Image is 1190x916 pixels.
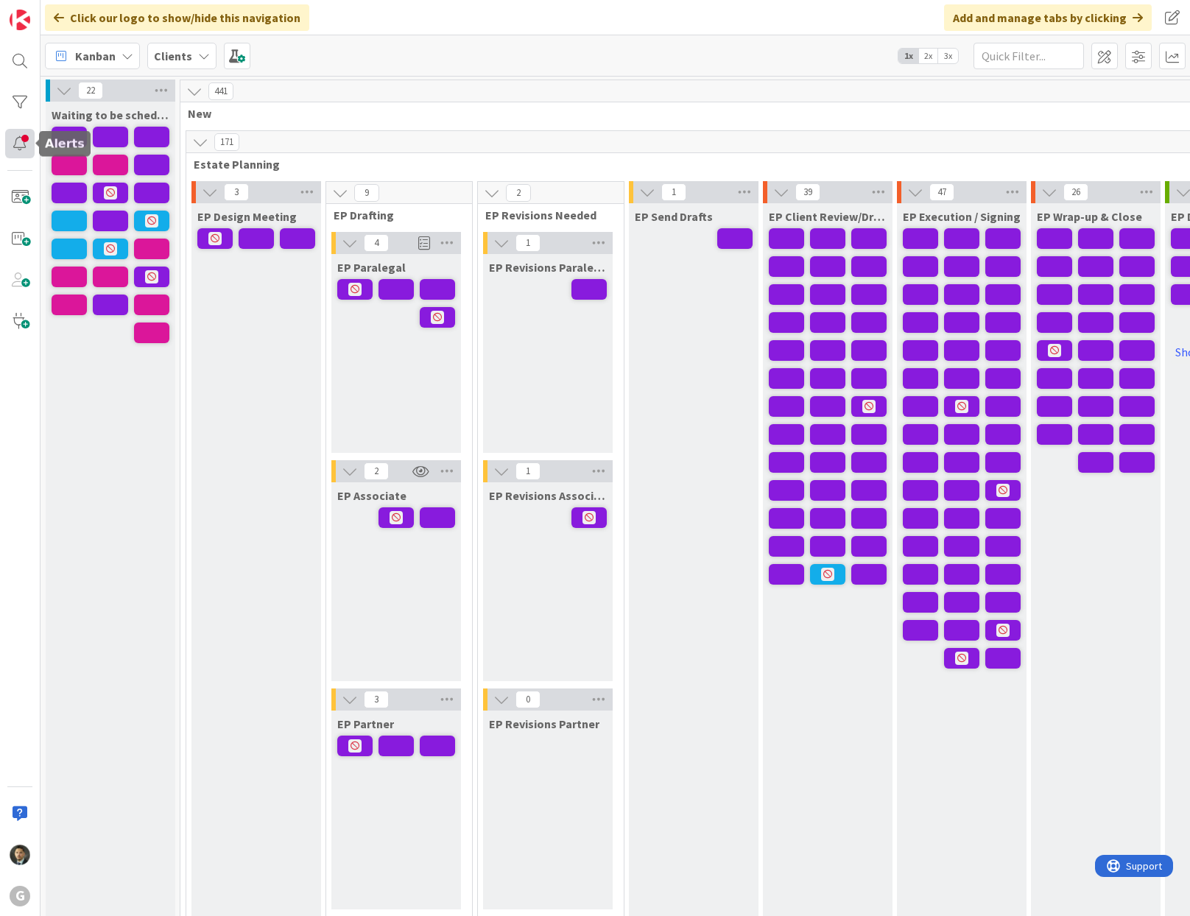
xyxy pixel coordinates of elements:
[337,260,406,275] span: EP Paralegal
[364,234,389,252] span: 4
[903,209,1021,224] span: EP Execution / Signing
[515,234,541,252] span: 1
[214,133,239,151] span: 171
[78,82,103,99] span: 22
[515,462,541,480] span: 1
[661,183,686,201] span: 1
[489,716,599,731] span: EP Revisions Partner
[75,47,116,65] span: Kanban
[795,183,820,201] span: 39
[485,208,605,222] span: EP Revisions Needed
[10,886,30,906] div: G
[197,209,297,224] span: EP Design Meeting
[1037,209,1142,224] span: EP Wrap-up & Close
[52,108,169,122] span: Waiting to be scheduled
[354,184,379,202] span: 9
[938,49,958,63] span: 3x
[31,2,67,20] span: Support
[918,49,938,63] span: 2x
[224,183,249,201] span: 3
[10,845,30,865] img: CG
[515,691,541,708] span: 0
[489,260,607,275] span: EP Revisions Paralegal
[364,691,389,708] span: 3
[337,716,394,731] span: EP Partner
[944,4,1152,31] div: Add and manage tabs by clicking
[337,488,406,503] span: EP Associate
[364,462,389,480] span: 2
[45,137,85,151] h5: Alerts
[898,49,918,63] span: 1x
[635,209,713,224] span: EP Send Drafts
[45,4,309,31] div: Click our logo to show/hide this navigation
[489,488,607,503] span: EP Revisions Associate
[10,10,30,30] img: Visit kanbanzone.com
[769,209,887,224] span: EP Client Review/Draft Review Meeting
[929,183,954,201] span: 47
[506,184,531,202] span: 2
[974,43,1084,69] input: Quick Filter...
[208,82,233,100] span: 441
[1063,183,1088,201] span: 26
[334,208,454,222] span: EP Drafting
[154,49,192,63] b: Clients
